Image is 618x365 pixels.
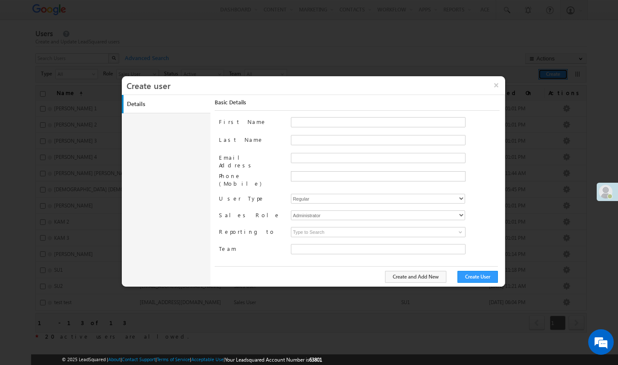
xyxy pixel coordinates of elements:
button: Create and Add New [385,271,446,283]
label: Team [219,244,284,253]
h3: Create user [126,76,505,94]
label: First Name [219,117,284,126]
a: Terms of Service [157,356,190,362]
a: Show All Items [454,228,465,236]
label: Reporting to [219,227,284,236]
label: Email Address [219,153,284,169]
span: Your Leadsquared Account Number is [225,356,322,363]
span: © 2025 LeadSquared | | | | | [62,356,322,364]
span: 63801 [309,356,322,363]
label: User Type [219,194,284,202]
button: Create User [457,271,498,283]
button: × [487,76,505,94]
label: Sales Role [219,210,284,219]
label: Phone (Mobile) [219,171,284,187]
a: About [108,356,121,362]
a: Details [124,95,212,113]
input: Type to Search [291,227,466,237]
label: Last Name [219,135,284,144]
a: Acceptable Use [191,356,224,362]
a: Contact Support [122,356,155,362]
div: Basic Details [215,98,500,111]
